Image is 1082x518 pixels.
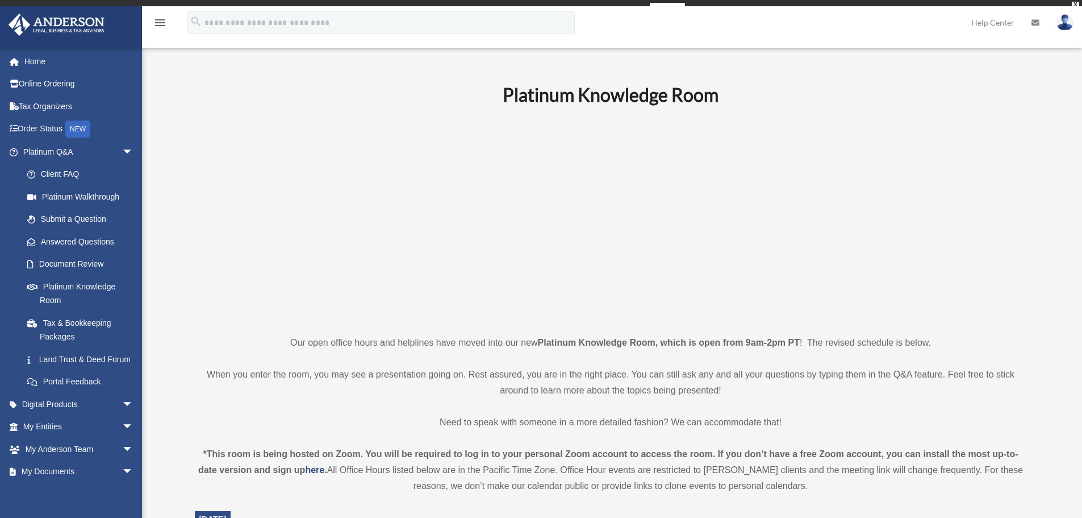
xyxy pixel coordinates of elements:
a: here [305,465,324,475]
a: My Entitiesarrow_drop_down [8,416,151,438]
a: survey [650,3,685,16]
a: Online Ordering [8,73,151,96]
div: Get a chance to win 6 months of Platinum for free just by filling out this [397,3,645,16]
a: Portal Feedback [16,371,151,393]
a: menu [153,20,167,30]
a: Tax & Bookkeeping Packages [16,312,151,348]
span: arrow_drop_down [122,393,145,416]
a: Order StatusNEW [8,118,151,141]
span: arrow_drop_down [122,438,145,461]
a: Document Review [16,253,151,276]
div: All Office Hours listed below are in the Pacific Time Zone. Office Hour events are restricted to ... [195,446,1027,494]
img: Anderson Advisors Platinum Portal [5,14,108,36]
b: Platinum Knowledge Room [503,84,718,106]
i: menu [153,16,167,30]
p: Our open office hours and helplines have moved into our new ! The revised schedule is below. [195,335,1027,351]
a: Platinum Walkthrough [16,185,151,208]
span: arrow_drop_down [122,140,145,164]
a: Answered Questions [16,230,151,253]
p: Need to speak with someone in a more detailed fashion? We can accommodate that! [195,415,1027,430]
iframe: 231110_Toby_KnowledgeRoom [440,122,781,314]
strong: Platinum Knowledge Room, which is open from 9am-2pm PT [538,338,800,347]
a: My Documentsarrow_drop_down [8,461,151,483]
a: Land Trust & Deed Forum [16,348,151,371]
a: My Anderson Teamarrow_drop_down [8,438,151,461]
div: NEW [65,121,90,138]
a: Platinum Knowledge Room [16,275,145,312]
img: User Pic [1056,14,1073,31]
a: Digital Productsarrow_drop_down [8,393,151,416]
a: Home [8,50,151,73]
a: Submit a Question [16,208,151,231]
i: search [190,15,202,28]
span: arrow_drop_down [122,461,145,484]
div: close [1072,2,1079,9]
span: arrow_drop_down [122,416,145,439]
strong: . [324,465,327,475]
p: When you enter the room, you may see a presentation going on. Rest assured, you are in the right ... [195,367,1027,399]
a: Platinum Q&Aarrow_drop_down [8,140,151,163]
a: Client FAQ [16,163,151,186]
a: Tax Organizers [8,95,151,118]
strong: *This room is being hosted on Zoom. You will be required to log in to your personal Zoom account ... [198,449,1018,475]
